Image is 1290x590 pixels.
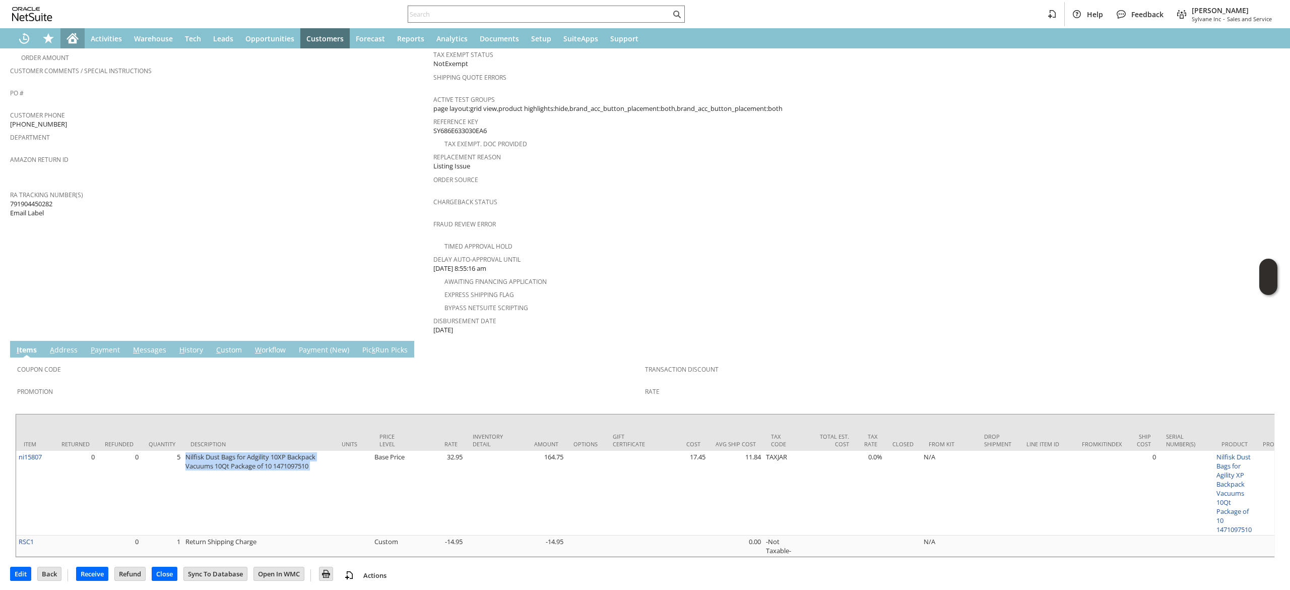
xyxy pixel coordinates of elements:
span: I [17,345,19,355]
span: [PERSON_NAME] [1192,6,1272,15]
div: Cost [660,440,700,448]
td: 32.95 [410,451,465,536]
span: A [50,345,54,355]
input: Search [408,8,671,20]
a: Warehouse [128,28,179,48]
div: Drop Shipment [984,433,1011,448]
a: Workflow [252,345,288,356]
a: Analytics [430,28,474,48]
span: Tech [185,34,201,43]
td: Base Price [372,451,410,536]
span: [DATE] 8:55:16 am [433,264,486,273]
a: Support [604,28,644,48]
a: Bypass NetSuite Scripting [444,304,528,312]
span: - [1223,15,1225,23]
a: Nilfisk Dust Bags for Agility XP Backpack Vacuums 10Qt Package of 10 1471097510 [1216,452,1252,534]
div: Promo [1263,440,1285,448]
td: 164.75 [510,451,566,536]
span: Help [1087,10,1103,19]
a: Department [10,133,50,142]
div: Description [190,440,327,448]
span: Oracle Guided Learning Widget. To move around, please hold and drag [1259,277,1277,296]
a: Custom [214,345,244,356]
input: Refund [115,567,145,580]
span: Documents [480,34,519,43]
div: Ship Cost [1137,433,1151,448]
a: Rate [645,387,660,396]
a: Awaiting Financing Application [444,277,547,286]
div: Rate [417,440,458,448]
span: M [133,345,140,355]
svg: Shortcuts [42,32,54,44]
a: PO # [10,89,24,97]
div: Total Est. Cost [809,433,849,448]
div: Gift Certificate [613,433,645,448]
span: Opportunities [245,34,294,43]
a: Documents [474,28,525,48]
a: Reference Key [433,117,478,126]
input: Close [152,567,177,580]
span: C [216,345,221,355]
span: 791904450282 Email Label [10,199,52,218]
a: Recent Records [12,28,36,48]
div: Shortcuts [36,28,60,48]
div: Refunded [105,440,134,448]
a: Fraud Review Error [433,220,496,228]
span: y [307,345,310,355]
a: Activities [85,28,128,48]
td: 0 [97,536,141,557]
a: Customer Phone [10,111,65,120]
a: Express Shipping Flag [444,290,514,299]
td: 0.00 [708,536,763,557]
div: Units [342,440,364,448]
div: Inventory Detail [473,433,503,448]
div: Quantity [149,440,175,448]
div: Line Item ID [1026,440,1067,448]
a: Customer Comments / Special Instructions [10,67,152,75]
a: Tech [179,28,207,48]
a: Payment (New) [296,345,352,356]
td: 0.0% [857,451,885,536]
a: Disbursement Date [433,317,496,325]
a: Opportunities [239,28,300,48]
td: 1 [141,536,183,557]
a: Setup [525,28,557,48]
div: From Kit [929,440,969,448]
td: Nilfisk Dust Bags for Adgility 10XP Backpack Vacuums 10Qt Package of 10 1471097510 [183,451,334,536]
a: Address [47,345,80,356]
a: Coupon Code [17,365,61,374]
span: k [372,345,375,355]
span: Support [610,34,638,43]
a: Order Amount [21,53,69,62]
input: Sync To Database [184,567,247,580]
td: 5 [141,451,183,536]
span: Activities [91,34,122,43]
span: H [179,345,184,355]
div: Avg Ship Cost [716,440,756,448]
a: Shipping Quote Errors [433,73,506,82]
td: 0 [97,451,141,536]
td: -Not Taxable- [763,536,801,557]
svg: Search [671,8,683,20]
a: Actions [359,571,391,580]
div: Price Level [379,433,402,448]
span: Sales and Service [1227,15,1272,23]
span: Warehouse [134,34,173,43]
td: -14.95 [510,536,566,557]
span: Forecast [356,34,385,43]
a: Tax Exempt. Doc Provided [444,140,527,148]
span: SuiteApps [563,34,598,43]
a: Replacement reason [433,153,501,161]
a: RSC1 [19,537,34,546]
td: Return Shipping Charge [183,536,334,557]
svg: Home [67,32,79,44]
input: Edit [11,567,31,580]
div: Amount [518,440,558,448]
div: Tax Code [771,433,794,448]
a: Customers [300,28,350,48]
a: Items [14,345,39,356]
span: SY686E633030EA6 [433,126,487,136]
a: Unrolled view on [1262,343,1274,355]
div: Serial Number(s) [1166,433,1206,448]
td: Custom [372,536,410,557]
